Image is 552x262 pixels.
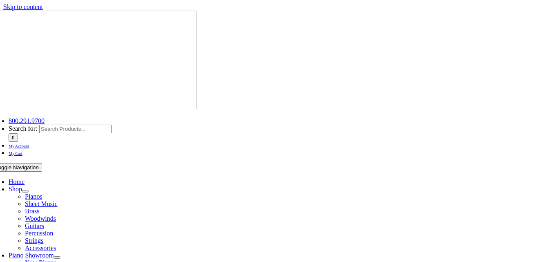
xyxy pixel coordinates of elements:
a: Home [9,178,25,185]
a: Accessories [25,244,56,251]
input: Search Products... [39,125,112,133]
span: My Account [9,144,29,148]
a: Sheet Music [25,200,58,207]
span: Search for: [9,125,38,132]
a: Pianos [25,193,42,200]
a: 800.291.9700 [9,117,45,124]
a: Skip to content [3,3,43,10]
a: My Account [9,142,29,149]
button: Open submenu of Shop [22,190,29,193]
a: Piano Showroom [9,252,54,259]
a: Strings [25,237,43,244]
a: Brass [25,208,40,215]
a: My Cart [9,149,22,156]
a: Shop [9,186,22,193]
a: Guitars [25,222,44,229]
input: Search [9,133,18,142]
button: Open submenu of Piano Showroom [54,256,60,259]
a: Percussion [25,230,53,237]
a: Woodwinds [25,215,56,222]
span: My Cart [9,151,22,156]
